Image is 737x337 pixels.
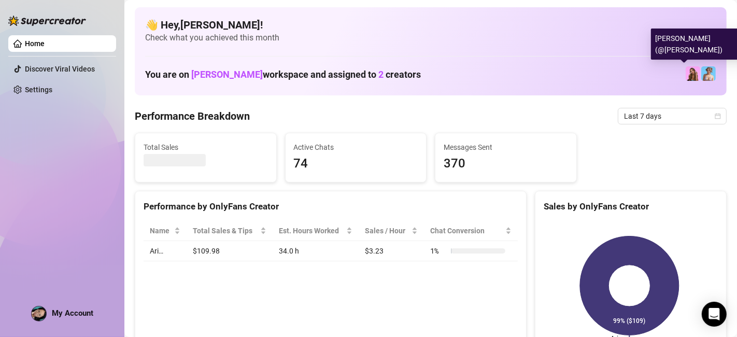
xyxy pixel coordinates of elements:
a: Discover Viral Videos [25,65,95,73]
img: Ari [686,66,700,81]
span: Sales / Hour [365,225,409,236]
th: Total Sales & Tips [187,221,273,241]
img: Vanessa [701,66,716,81]
img: logo-BBDzfeDw.svg [8,16,86,26]
h4: 👋 Hey, [PERSON_NAME] ! [145,18,716,32]
span: Active Chats [294,142,418,153]
div: Est. Hours Worked [279,225,345,236]
div: Sales by OnlyFans Creator [544,200,718,214]
span: [PERSON_NAME] [191,69,263,80]
th: Chat Conversion [424,221,518,241]
span: 74 [294,154,418,174]
a: Home [25,39,45,48]
span: My Account [52,308,93,318]
h4: Performance Breakdown [135,109,250,123]
th: Sales / Hour [359,221,424,241]
div: Open Intercom Messenger [702,302,727,327]
a: Settings [25,86,52,94]
span: Messages Sent [444,142,568,153]
span: 370 [444,154,568,174]
th: Name [144,221,187,241]
td: Ari… [144,241,187,261]
span: 1 % [430,245,447,257]
div: Performance by OnlyFans Creator [144,200,518,214]
span: 2 [378,69,384,80]
span: Check what you achieved this month [145,32,716,44]
td: $3.23 [359,241,424,261]
span: calendar [715,113,721,119]
td: 34.0 h [273,241,359,261]
td: $109.98 [187,241,273,261]
span: Name [150,225,172,236]
h1: You are on workspace and assigned to creators [145,69,421,80]
span: Chat Conversion [430,225,503,236]
img: ACg8ocKWbiermi1VVed-EmcioXk-Woh3EzZXrknB7qL2_zfMjS-a2pE=s96-c [32,306,46,321]
span: Last 7 days [624,108,720,124]
span: Total Sales & Tips [193,225,258,236]
span: Total Sales [144,142,268,153]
